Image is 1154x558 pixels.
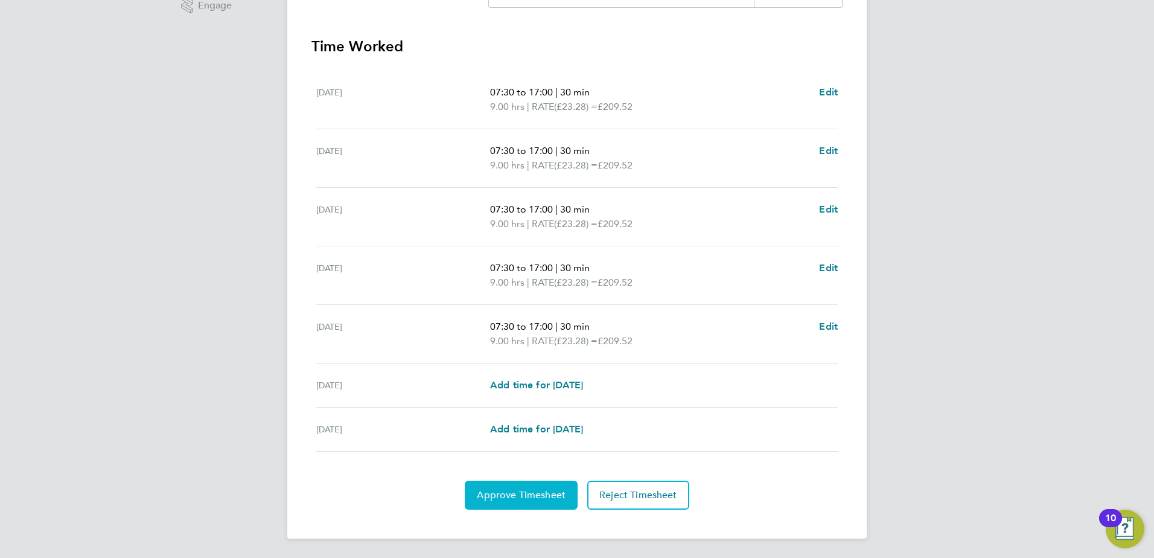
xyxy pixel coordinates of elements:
span: 30 min [560,204,590,215]
a: Edit [819,202,838,217]
span: 07:30 to 17:00 [490,86,553,98]
a: Edit [819,319,838,334]
span: £209.52 [598,335,633,347]
a: Edit [819,261,838,275]
span: Approve Timesheet [477,489,566,501]
div: [DATE] [316,319,490,348]
span: | [555,86,558,98]
div: 10 [1105,518,1116,534]
span: 9.00 hrs [490,159,524,171]
span: (£23.28) = [554,335,598,347]
div: [DATE] [316,85,490,114]
span: (£23.28) = [554,101,598,112]
span: 9.00 hrs [490,101,524,112]
span: £209.52 [598,218,633,229]
button: Open Resource Center, 10 new notifications [1106,510,1144,548]
span: 9.00 hrs [490,218,524,229]
span: 07:30 to 17:00 [490,145,553,156]
span: 07:30 to 17:00 [490,204,553,215]
span: 07:30 to 17:00 [490,262,553,274]
span: £209.52 [598,159,633,171]
span: | [527,218,529,229]
div: [DATE] [316,202,490,231]
span: Edit [819,86,838,98]
div: [DATE] [316,422,490,437]
button: Approve Timesheet [465,481,578,510]
span: | [527,101,529,112]
span: £209.52 [598,277,633,288]
span: 9.00 hrs [490,277,524,288]
span: 30 min [560,145,590,156]
span: | [527,277,529,288]
span: 30 min [560,86,590,98]
span: Add time for [DATE] [490,423,583,435]
a: Edit [819,85,838,100]
span: Edit [819,204,838,215]
span: RATE [532,217,554,231]
span: RATE [532,334,554,348]
span: Add time for [DATE] [490,379,583,391]
span: | [555,204,558,215]
span: | [555,321,558,332]
span: 9.00 hrs [490,335,524,347]
span: | [555,145,558,156]
div: [DATE] [316,144,490,173]
span: (£23.28) = [554,277,598,288]
span: | [527,335,529,347]
button: Reject Timesheet [587,481,689,510]
span: | [555,262,558,274]
div: [DATE] [316,261,490,290]
a: Edit [819,144,838,158]
span: Engage [198,1,232,11]
div: [DATE] [316,378,490,393]
span: Edit [819,145,838,156]
span: RATE [532,275,554,290]
span: (£23.28) = [554,159,598,171]
a: Add time for [DATE] [490,378,583,393]
span: (£23.28) = [554,218,598,229]
span: 07:30 to 17:00 [490,321,553,332]
span: 30 min [560,321,590,332]
span: Reject Timesheet [599,489,677,501]
span: RATE [532,158,554,173]
span: 30 min [560,262,590,274]
span: Edit [819,262,838,274]
span: | [527,159,529,171]
span: £209.52 [598,101,633,112]
a: Add time for [DATE] [490,422,583,437]
span: Edit [819,321,838,332]
span: RATE [532,100,554,114]
h3: Time Worked [311,37,843,56]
